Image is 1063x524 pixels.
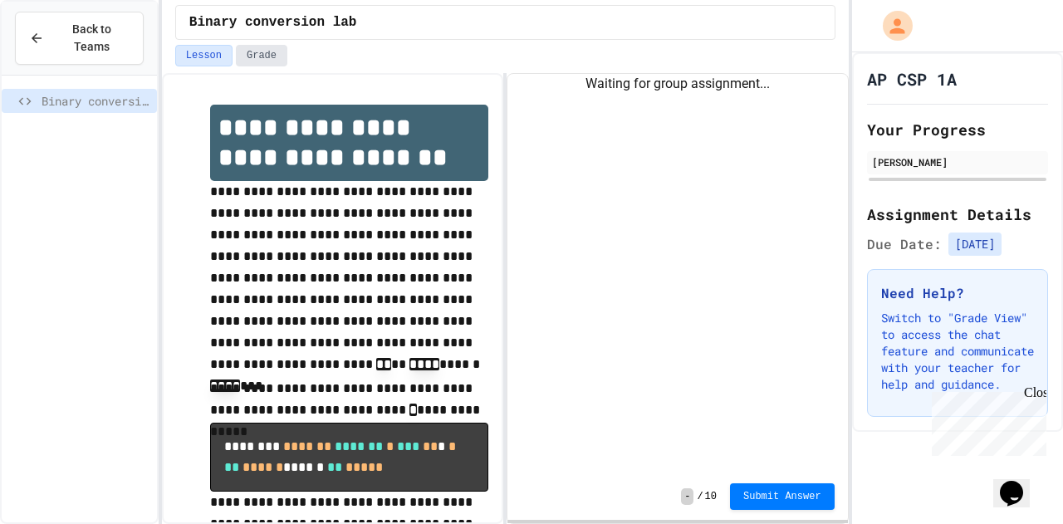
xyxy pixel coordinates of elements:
button: Submit Answer [730,483,835,510]
p: Switch to "Grade View" to access the chat feature and communicate with your teacher for help and ... [881,310,1034,393]
button: Lesson [175,45,233,66]
span: Binary conversion lab [189,12,357,32]
span: Submit Answer [743,490,821,503]
iframe: chat widget [925,385,1046,456]
h2: Your Progress [867,118,1048,141]
button: Grade [236,45,287,66]
span: 10 [705,490,717,503]
div: [PERSON_NAME] [872,154,1043,169]
span: - [681,488,693,505]
span: Back to Teams [54,21,130,56]
span: Binary conversion lab [42,92,150,110]
h2: Assignment Details [867,203,1048,226]
h1: AP CSP 1A [867,67,957,91]
div: Chat with us now!Close [7,7,115,105]
div: My Account [865,7,917,45]
iframe: chat widget [993,458,1046,507]
div: Waiting for group assignment... [507,74,847,94]
button: Back to Teams [15,12,144,65]
h3: Need Help? [881,283,1034,303]
span: [DATE] [948,233,1002,256]
span: Due Date: [867,234,942,254]
span: / [697,490,703,503]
